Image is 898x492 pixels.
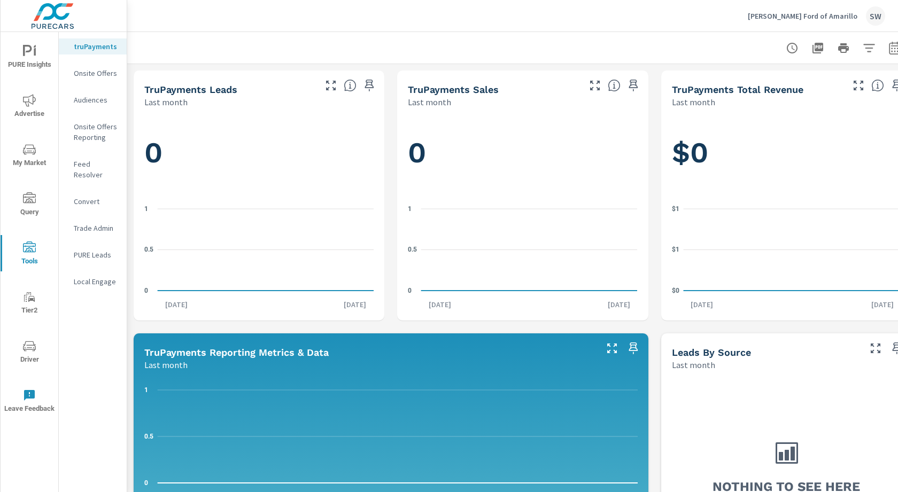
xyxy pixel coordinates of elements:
[59,65,127,81] div: Onsite Offers
[600,299,638,310] p: [DATE]
[74,196,118,207] p: Convert
[59,220,127,236] div: Trade Admin
[144,479,148,487] text: 0
[59,193,127,209] div: Convert
[4,94,55,120] span: Advertise
[625,340,642,357] span: Save this to your personalized report
[603,340,621,357] button: Make Fullscreen
[144,205,148,213] text: 1
[608,79,621,92] span: Number of sales matched to a truPayments lead. [Source: This data is sourced from the dealer's DM...
[59,119,127,145] div: Onsite Offers Reporting
[4,192,55,218] span: Query
[807,37,829,59] button: "Export Report to PDF"
[74,95,118,105] p: Audiences
[421,299,459,310] p: [DATE]
[1,32,58,425] div: nav menu
[672,96,715,108] p: Last month
[59,92,127,108] div: Audiences
[144,246,153,253] text: 0.5
[683,299,721,310] p: [DATE]
[586,77,603,94] button: Make Fullscreen
[408,205,412,213] text: 1
[74,159,118,180] p: Feed Resolver
[4,340,55,366] span: Driver
[144,96,188,108] p: Last month
[867,340,884,357] button: Make Fullscreen
[158,299,195,310] p: [DATE]
[4,389,55,415] span: Leave Feedback
[59,247,127,263] div: PURE Leads
[672,205,679,213] text: $1
[748,11,857,21] p: [PERSON_NAME] Ford of Amarillo
[4,143,55,169] span: My Market
[59,38,127,54] div: truPayments
[144,433,153,440] text: 0.5
[408,246,417,253] text: 0.5
[408,96,451,108] p: Last month
[672,246,679,253] text: $1
[74,249,118,260] p: PURE Leads
[59,156,127,183] div: Feed Resolver
[74,68,118,79] p: Onsite Offers
[144,386,148,394] text: 1
[4,291,55,317] span: Tier2
[144,358,188,371] p: Last month
[866,6,885,26] div: SW
[408,84,499,95] h5: truPayments Sales
[672,287,679,294] text: $0
[74,276,118,287] p: Local Engage
[858,37,880,59] button: Apply Filters
[74,41,118,52] p: truPayments
[833,37,854,59] button: Print Report
[625,77,642,94] span: Save this to your personalized report
[4,241,55,268] span: Tools
[871,79,884,92] span: Total revenue from sales matched to a truPayments lead. [Source: This data is sourced from the de...
[74,121,118,143] p: Onsite Offers Reporting
[74,223,118,233] p: Trade Admin
[672,347,751,358] h5: Leads By Source
[672,358,715,371] p: Last month
[344,79,357,92] span: The number of truPayments leads.
[144,84,237,95] h5: truPayments Leads
[850,77,867,94] button: Make Fullscreen
[144,347,329,358] h5: truPayments Reporting Metrics & Data
[408,287,412,294] text: 0
[59,274,127,290] div: Local Engage
[4,45,55,71] span: PURE Insights
[144,287,148,294] text: 0
[361,77,378,94] span: Save this to your personalized report
[672,84,803,95] h5: truPayments Total Revenue
[408,135,637,171] h1: 0
[336,299,374,310] p: [DATE]
[322,77,339,94] button: Make Fullscreen
[144,135,374,171] h1: 0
